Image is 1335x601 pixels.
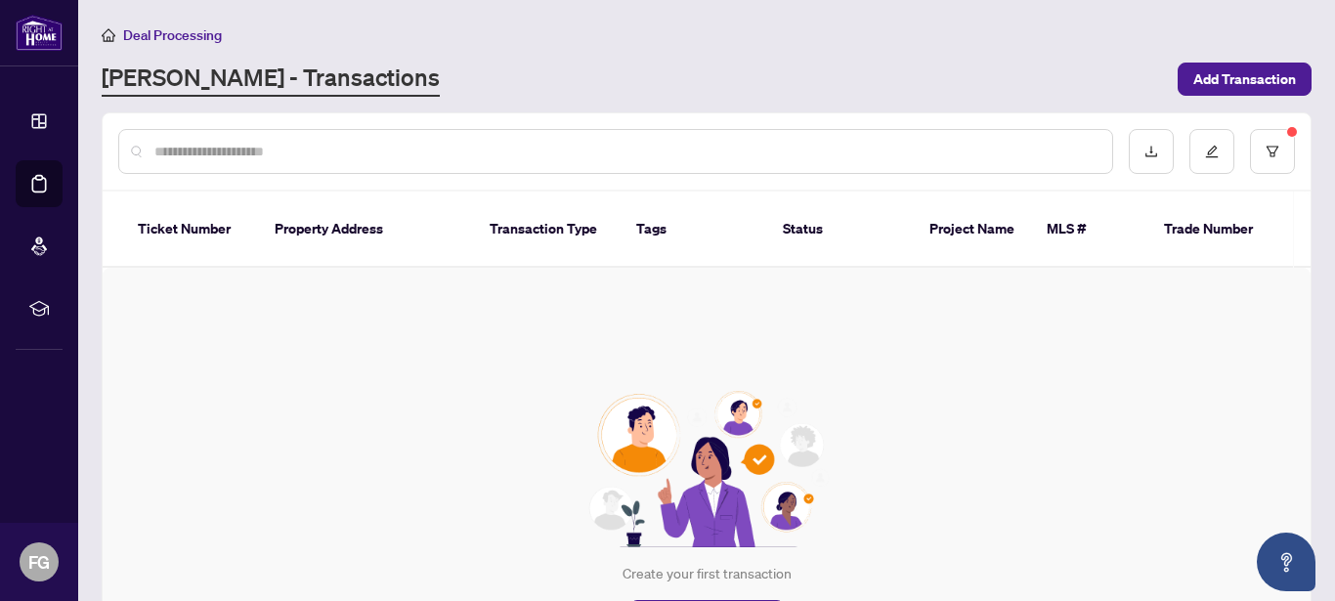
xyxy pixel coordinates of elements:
span: Deal Processing [123,26,222,44]
button: filter [1250,129,1295,174]
th: Status [767,192,914,268]
div: Create your first transaction [623,563,792,584]
img: logo [16,15,63,51]
th: Project Name [914,192,1031,268]
span: Add Transaction [1193,64,1296,95]
th: Trade Number [1148,192,1285,268]
th: Tags [621,192,767,268]
span: filter [1266,145,1279,158]
a: [PERSON_NAME] - Transactions [102,62,440,97]
button: Open asap [1257,533,1315,591]
button: edit [1189,129,1234,174]
th: MLS # [1031,192,1148,268]
span: edit [1205,145,1219,158]
img: Null State Icon [581,391,833,547]
th: Ticket Number [122,192,259,268]
span: FG [28,548,50,576]
span: home [102,28,115,42]
button: download [1129,129,1174,174]
span: download [1144,145,1158,158]
th: Property Address [259,192,474,268]
th: Transaction Type [474,192,621,268]
button: Add Transaction [1178,63,1312,96]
